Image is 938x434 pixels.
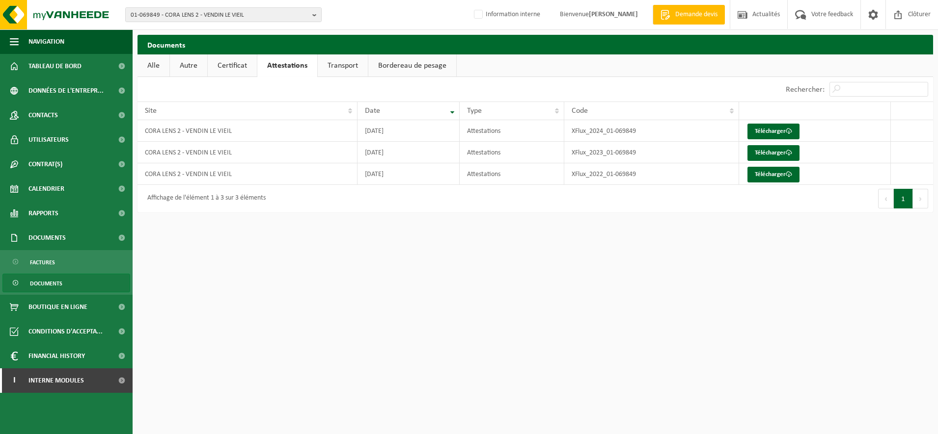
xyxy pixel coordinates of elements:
[138,35,933,54] h2: Documents
[28,78,104,103] span: Données de l'entrepr...
[30,274,62,293] span: Documents
[28,368,84,393] span: Interne modules
[28,344,85,368] span: Financial History
[368,54,456,77] a: Bordereau de pesage
[460,142,564,163] td: Attestations
[138,142,358,163] td: CORA LENS 2 - VENDIN LE VIEIL
[138,54,169,77] a: Alle
[460,120,564,142] td: Attestations
[30,253,55,272] span: Factures
[170,54,207,77] a: Autre
[28,177,64,201] span: Calendrier
[472,7,540,22] label: Information interne
[747,145,800,161] a: Télécharger
[28,295,87,319] span: Boutique en ligne
[208,54,257,77] a: Certificat
[786,86,825,94] label: Rechercher:
[894,189,913,208] button: 1
[564,142,739,163] td: XFlux_2023_01-069849
[747,124,800,139] a: Télécharger
[878,189,894,208] button: Previous
[125,7,322,22] button: 01-069849 - CORA LENS 2 - VENDIN LE VIEIL
[2,253,130,271] a: Factures
[747,167,800,182] a: Télécharger
[138,163,358,185] td: CORA LENS 2 - VENDIN LE VIEIL
[28,201,58,226] span: Rapports
[28,152,62,177] span: Contrat(s)
[460,163,564,185] td: Attestations
[257,54,317,77] a: Attestations
[572,107,588,115] span: Code
[564,120,739,142] td: XFlux_2024_01-069849
[28,103,58,128] span: Contacts
[2,274,130,292] a: Documents
[145,107,157,115] span: Site
[28,319,103,344] span: Conditions d'accepta...
[358,120,460,142] td: [DATE]
[142,190,266,207] div: Affichage de l'élément 1 à 3 sur 3 éléments
[28,29,64,54] span: Navigation
[358,163,460,185] td: [DATE]
[564,163,739,185] td: XFlux_2022_01-069849
[358,142,460,163] td: [DATE]
[653,5,725,25] a: Demande devis
[913,189,928,208] button: Next
[131,8,308,23] span: 01-069849 - CORA LENS 2 - VENDIN LE VIEIL
[10,368,19,393] span: I
[138,120,358,142] td: CORA LENS 2 - VENDIN LE VIEIL
[467,107,482,115] span: Type
[28,54,82,78] span: Tableau de bord
[28,128,69,152] span: Utilisateurs
[28,226,66,250] span: Documents
[673,10,720,20] span: Demande devis
[365,107,380,115] span: Date
[589,11,638,18] strong: [PERSON_NAME]
[318,54,368,77] a: Transport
